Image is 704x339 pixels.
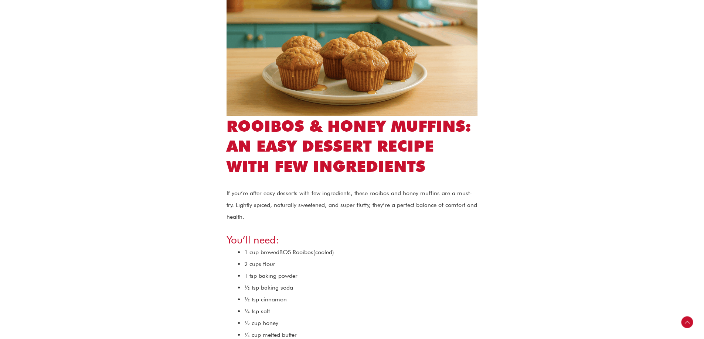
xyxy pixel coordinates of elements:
p: If you’re after easy desserts with few ingredients, these rooibos and honey muffins are a must-tr... [227,187,478,223]
li: ¼ tsp salt [244,305,478,317]
li: 1 cup brewed (cooled) [244,246,478,258]
h2: Rooibos & Honey Muffins: An Easy Dessert Recipe with Few Ingredients [227,116,478,177]
li: 1 tsp baking powder [244,270,478,282]
li: 2 cups flour [244,258,478,270]
li: ½ cup honey [244,317,478,329]
li: ½ tsp baking soda [244,282,478,294]
a: BOS Rooibos [279,249,313,256]
li: ½ tsp cinnamon [244,294,478,305]
h3: You’ll need: [227,233,478,246]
